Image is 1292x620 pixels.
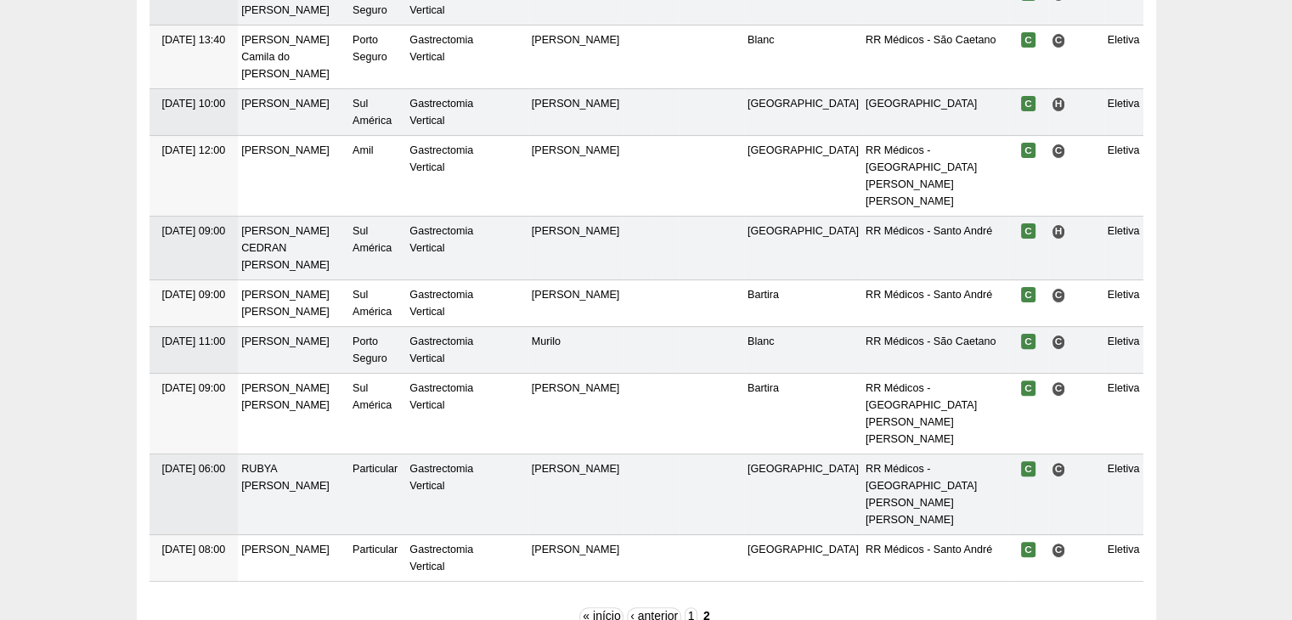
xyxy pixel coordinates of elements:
td: RR Médicos - Santo André [862,535,1008,582]
span: Confirmada [1021,461,1035,476]
span: [DATE] 13:40 [162,34,226,46]
td: [PERSON_NAME] [528,454,623,535]
span: Confirmada [1021,143,1035,158]
td: RR Médicos - Santo André [862,280,1008,327]
span: Confirmada [1021,334,1035,349]
td: Gastrectomia Vertical [406,25,481,89]
td: Gastrectomia Vertical [406,217,481,280]
td: Eletiva [1104,280,1143,327]
td: RUBYA [PERSON_NAME] [238,454,349,535]
span: Consultório [1052,462,1066,476]
td: Eletiva [1104,535,1143,582]
td: RR Médicos - [GEOGRAPHIC_DATA][PERSON_NAME][PERSON_NAME] [862,454,1008,535]
td: [PERSON_NAME] [238,89,349,136]
td: [PERSON_NAME] Camila do [PERSON_NAME] [238,25,349,89]
td: Gastrectomia Vertical [406,374,481,454]
td: RR Médicos - [GEOGRAPHIC_DATA][PERSON_NAME][PERSON_NAME] [862,374,1008,454]
span: Confirmada [1021,32,1035,48]
span: Hospital [1052,97,1066,111]
td: [PERSON_NAME] [PERSON_NAME] [238,280,349,327]
span: [DATE] 06:00 [162,463,226,475]
td: Bartira [744,374,862,454]
td: [PERSON_NAME] CEDRAN [PERSON_NAME] [238,217,349,280]
span: [DATE] 09:00 [162,289,226,301]
td: Porto Seguro [349,327,406,374]
span: [DATE] 12:00 [162,144,226,156]
td: Murilo [528,327,623,374]
td: RR Médicos - São Caetano [862,25,1008,89]
span: [DATE] 09:00 [162,382,226,394]
td: RR Médicos - São Caetano [862,327,1008,374]
td: [GEOGRAPHIC_DATA] [744,535,862,582]
span: Confirmada [1021,380,1035,396]
span: Consultório [1052,144,1066,158]
td: Gastrectomia Vertical [406,454,481,535]
span: Consultório [1052,288,1066,302]
td: Gastrectomia Vertical [406,535,481,582]
span: [DATE] 09:00 [162,225,226,237]
td: Gastrectomia Vertical [406,327,481,374]
span: Confirmada [1021,287,1035,302]
td: Eletiva [1104,217,1143,280]
td: [GEOGRAPHIC_DATA] [744,136,862,217]
td: Particular [349,535,406,582]
td: Blanc [744,25,862,89]
td: [PERSON_NAME] [528,374,623,454]
td: Eletiva [1104,374,1143,454]
td: [GEOGRAPHIC_DATA] [862,89,1008,136]
td: [PERSON_NAME] [528,535,623,582]
td: RR Médicos - Santo André [862,217,1008,280]
td: [PERSON_NAME] [PERSON_NAME] [238,374,349,454]
td: Gastrectomia Vertical [406,89,481,136]
td: Sul América [349,280,406,327]
td: Gastrectomia Vertical [406,280,481,327]
td: [PERSON_NAME] [238,327,349,374]
span: Consultório [1052,335,1066,349]
td: Bartira [744,280,862,327]
span: Hospital [1052,224,1066,239]
td: Particular [349,454,406,535]
span: Consultório [1052,543,1066,557]
td: Blanc [744,327,862,374]
td: [PERSON_NAME] [528,280,623,327]
td: Eletiva [1104,89,1143,136]
td: Sul América [349,374,406,454]
span: Consultório [1052,33,1066,48]
td: [PERSON_NAME] [238,535,349,582]
td: Porto Seguro [349,25,406,89]
td: Eletiva [1104,25,1143,89]
td: Sul América [349,89,406,136]
td: [GEOGRAPHIC_DATA] [744,454,862,535]
td: Gastrectomia Vertical [406,136,481,217]
span: Confirmada [1021,542,1035,557]
td: Amil [349,136,406,217]
td: [PERSON_NAME] [528,25,623,89]
td: [PERSON_NAME] [238,136,349,217]
td: Eletiva [1104,136,1143,217]
td: Eletiva [1104,454,1143,535]
span: [DATE] 10:00 [162,98,226,110]
td: [PERSON_NAME] [528,217,623,280]
span: Consultório [1052,381,1066,396]
span: [DATE] 11:00 [162,335,226,347]
td: RR Médicos - [GEOGRAPHIC_DATA][PERSON_NAME][PERSON_NAME] [862,136,1008,217]
td: [PERSON_NAME] [528,89,623,136]
span: Confirmada [1021,223,1035,239]
span: [DATE] 08:00 [162,544,226,555]
td: Eletiva [1104,327,1143,374]
td: [GEOGRAPHIC_DATA] [744,217,862,280]
td: [PERSON_NAME] [528,136,623,217]
td: Sul América [349,217,406,280]
span: Confirmada [1021,96,1035,111]
td: [GEOGRAPHIC_DATA] [744,89,862,136]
